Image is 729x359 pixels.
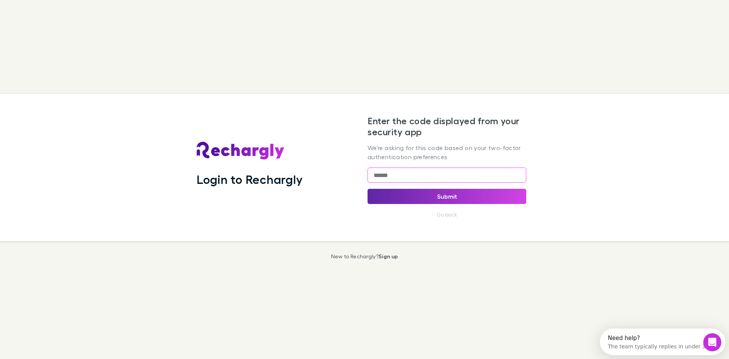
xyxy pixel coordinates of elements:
[379,253,398,259] a: Sign up
[703,333,721,351] iframe: Intercom live chat
[368,189,526,204] button: Submit
[3,3,131,24] div: Open Intercom Messenger
[197,142,285,160] img: Rechargly's Logo
[8,6,109,13] div: Need help?
[368,143,526,161] p: We're asking for this code based on your two-factor authentication preferences
[600,329,725,355] iframe: Intercom live chat discovery launcher
[331,253,398,259] p: New to Rechargly?
[8,13,109,21] div: The team typically replies in under 3h
[368,115,526,138] h2: Enter the code displayed from your security app
[432,210,462,219] button: Go back
[197,172,303,187] h1: Login to Rechargly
